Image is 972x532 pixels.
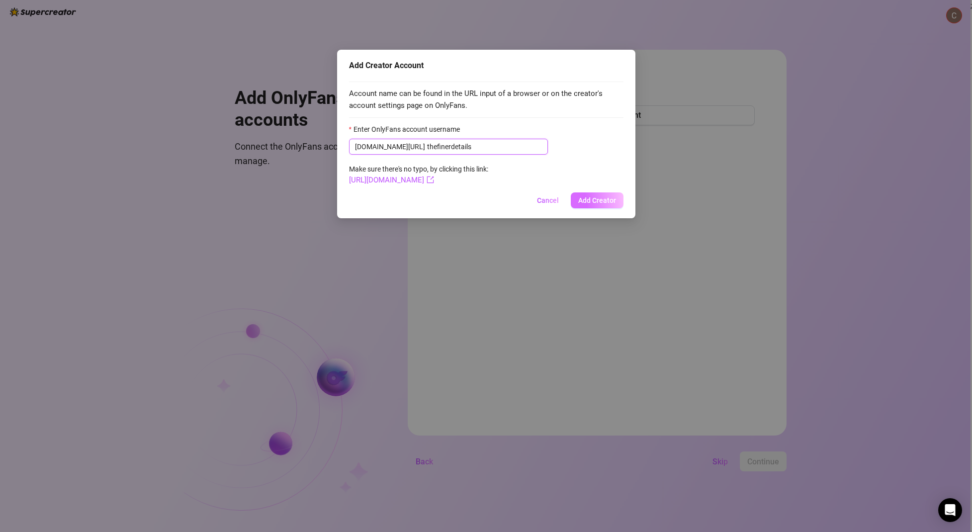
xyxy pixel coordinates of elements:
span: Cancel [537,196,559,204]
button: Cancel [529,192,567,208]
button: Add Creator [571,192,623,208]
input: Enter OnlyFans account username [427,141,542,152]
span: Make sure there's no typo, by clicking this link: [349,165,488,184]
span: Add Creator [578,196,616,204]
div: Open Intercom Messenger [938,498,962,522]
span: [DOMAIN_NAME][URL] [355,141,425,152]
span: Account name can be found in the URL input of a browser or on the creator's account settings page... [349,88,623,111]
a: [URL][DOMAIN_NAME]export [349,176,434,184]
div: Add Creator Account [349,60,623,72]
label: Enter OnlyFans account username [349,124,466,135]
span: export [427,176,434,183]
